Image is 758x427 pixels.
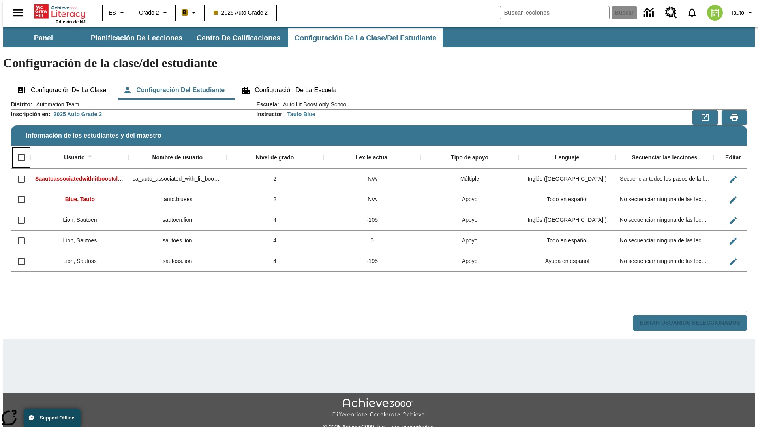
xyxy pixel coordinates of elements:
button: Configuración de la clase [11,81,113,100]
div: Portada [34,3,86,24]
div: No secuenciar ninguna de las lecciones [616,251,713,272]
div: Secuenciar las lecciones [632,154,698,161]
span: B [183,8,187,17]
div: Secuenciar todos los pasos de la lección [616,169,713,189]
div: Lexile actual [356,154,389,161]
button: Configuración del estudiante [116,81,231,100]
h1: Configuración de la clase/del estudiante [3,56,755,70]
span: Configuración de la clase/del estudiante [295,34,436,43]
div: Apoyo [421,231,518,251]
div: No secuenciar ninguna de las lecciones [616,210,713,231]
div: Subbarra de navegación [3,27,755,47]
div: Tauto Blue [287,110,315,118]
span: Auto Lit Boost only School [279,100,347,108]
div: Nombre de usuario [152,154,203,161]
button: Exportar a CSV [692,110,718,125]
button: Editar Usuario [725,172,741,187]
div: Todo en español [518,189,616,210]
div: Tipo de apoyo [451,154,488,161]
span: Lion, Sautoes [63,237,97,244]
button: Grado: Grado 2, Elige un grado [136,6,173,20]
a: Centro de recursos, Se abrirá en una pestaña nueva. [660,2,682,23]
div: 2025 Auto Grade 2 [54,110,102,118]
span: Centro de calificaciones [197,34,280,43]
div: sautoss.lion [129,251,226,272]
button: Configuración de la clase/del estudiante [288,28,443,47]
button: Boost El color de la clase es anaranjado claro. Cambiar el color de la clase. [178,6,202,20]
span: ES [109,9,116,17]
div: 4 [226,210,324,231]
span: 2025 Auto Grade 2 [214,9,268,17]
h2: Inscripción en : [11,111,51,118]
div: Editar [725,154,741,161]
span: Planificación de lecciones [91,34,182,43]
span: Automation Team [32,100,79,108]
button: Editar Usuario [725,233,741,249]
div: N/A [324,189,421,210]
div: sautoes.lion [129,231,226,251]
div: 4 [226,251,324,272]
div: Nivel de grado [256,154,294,161]
div: 2 [226,169,324,189]
button: Editar Usuario [725,213,741,229]
span: Lion, Sautoen [63,217,97,223]
div: Apoyo [421,210,518,231]
button: Configuración de la escuela [235,81,343,100]
h2: Escuela : [256,101,279,108]
button: Escoja un nuevo avatar [702,2,728,23]
a: Notificaciones [682,2,702,23]
button: Centro de calificaciones [190,28,287,47]
button: Planificación de lecciones [84,28,189,47]
button: Vista previa de impresión [722,110,747,125]
span: Panel [34,34,53,43]
div: Subbarra de navegación [3,28,443,47]
span: Support Offline [40,415,74,421]
div: No secuenciar ninguna de las lecciones [616,231,713,251]
div: Inglés (EE. UU.) [518,210,616,231]
div: -195 [324,251,421,272]
button: Editar Usuario [725,192,741,208]
div: No secuenciar ninguna de las lecciones [616,189,713,210]
button: Support Offline [24,409,81,427]
div: Configuración de la clase/del estudiante [11,81,747,100]
button: Perfil/Configuración [728,6,758,20]
a: Centro de información [639,2,660,24]
div: Usuario [64,154,84,161]
button: Abrir el menú lateral [6,1,30,25]
h2: Distrito : [11,101,32,108]
div: sautoen.lion [129,210,226,231]
div: 0 [324,231,421,251]
div: 2 [226,189,324,210]
div: Apoyo [421,251,518,272]
button: Panel [4,28,83,47]
div: Apoyo [421,189,518,210]
a: Portada [34,4,86,19]
div: -105 [324,210,421,231]
div: Información de los estudiantes y del maestro [11,100,747,331]
h2: Instructor : [256,111,284,118]
span: Lion, Sautoss [63,258,97,264]
div: sa_auto_associated_with_lit_boost_classes [129,169,226,189]
div: Inglés (EE. UU.) [518,169,616,189]
input: Buscar campo [500,6,609,19]
img: avatar image [707,5,723,21]
div: tauto.bluees [129,189,226,210]
span: Tauto [731,9,744,17]
span: Saautoassociatedwithlitboostcl, Saautoassociatedwithlitboostcl [35,176,203,182]
div: Todo en español [518,231,616,251]
span: Información de los estudiantes y del maestro [26,132,161,139]
div: Ayuda en español [518,251,616,272]
button: Editar Usuario [725,254,741,270]
div: 4 [226,231,324,251]
img: Achieve3000 Differentiate Accelerate Achieve [332,398,426,418]
div: Lenguaje [555,154,579,161]
span: Edición de NJ [56,19,86,24]
span: Blue, Tauto [65,196,95,202]
span: Grado 2 [139,9,159,17]
div: Múltiple [421,169,518,189]
div: N/A [324,169,421,189]
button: Lenguaje: ES, Selecciona un idioma [105,6,130,20]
